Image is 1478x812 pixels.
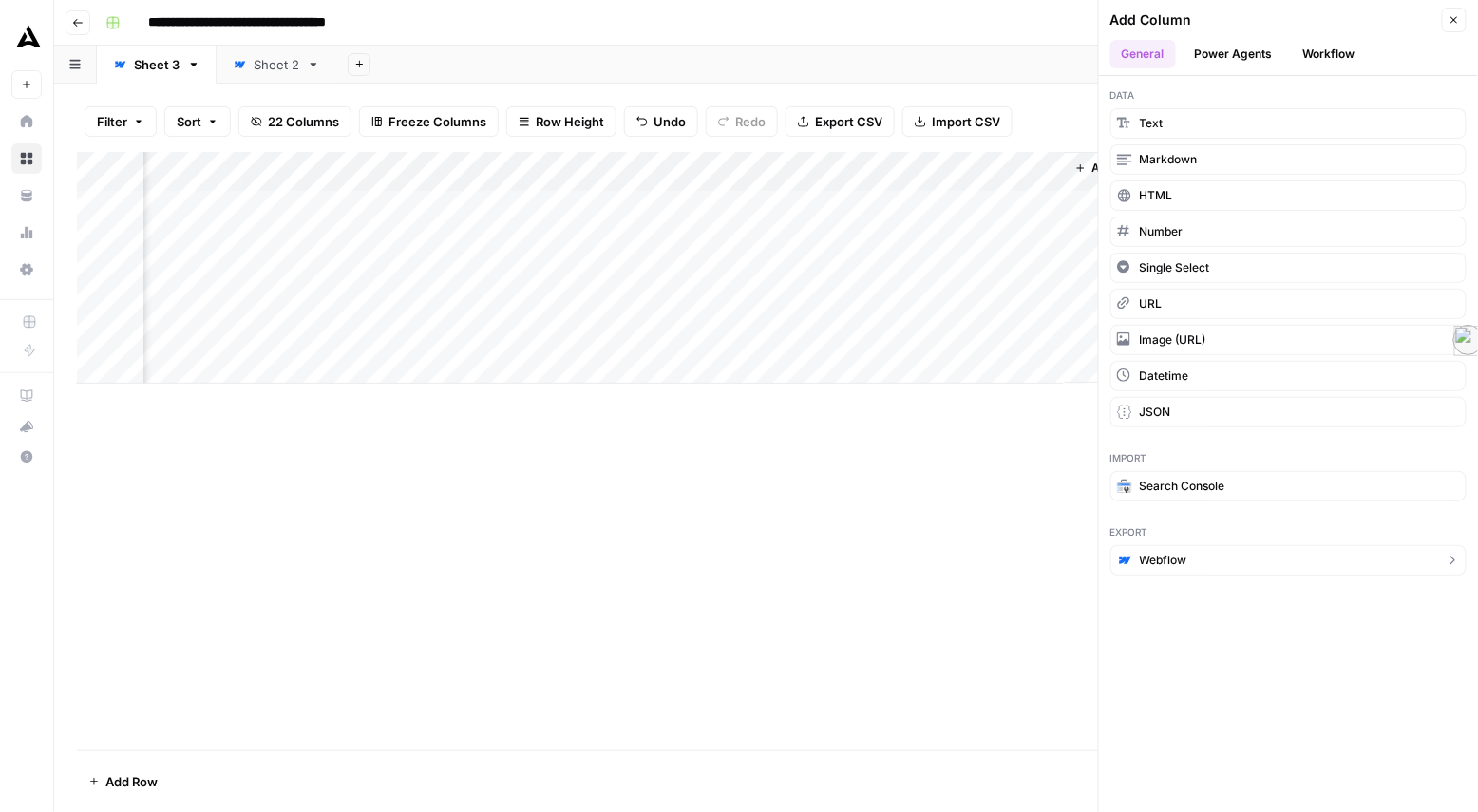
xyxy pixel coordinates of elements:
button: Power Agents [1184,40,1284,68]
span: Filter [97,112,127,131]
a: Sheet 3 [97,46,217,84]
span: Redo [735,112,766,131]
button: Freeze Columns [359,106,499,137]
span: Webflow [1140,552,1187,569]
span: Single Select [1140,259,1210,276]
button: Workflow [1292,40,1367,68]
button: Search Console [1110,471,1467,501]
button: Filter [85,106,157,137]
a: Home [11,106,42,137]
span: Import CSV [932,112,1000,131]
span: Text [1140,115,1164,132]
button: Image (URL) [1110,325,1467,355]
button: Add Column [1068,156,1166,180]
button: Single Select [1110,253,1467,283]
button: URL [1110,289,1467,319]
button: What's new? [11,411,42,442]
button: Text [1110,108,1467,139]
button: Row Height [506,106,616,137]
button: Number [1110,217,1467,247]
span: Export CSV [815,112,882,131]
button: JSON [1110,397,1467,427]
button: 22 Columns [238,106,351,137]
span: Add Column [1092,160,1159,177]
span: Undo [654,112,686,131]
button: Markdown [1110,144,1467,175]
a: Usage [11,217,42,248]
a: AirOps Academy [11,381,42,411]
span: Markdown [1140,151,1198,168]
span: Freeze Columns [388,112,486,131]
span: Import [1110,450,1467,465]
span: Data [1110,87,1467,103]
div: Sheet 2 [254,55,299,74]
span: Search Console [1140,478,1225,495]
a: Sheet 2 [217,46,336,84]
span: Row Height [536,112,604,131]
span: Number [1140,223,1184,240]
span: Image (URL) [1140,331,1206,349]
span: URL [1140,295,1163,312]
button: General [1110,40,1176,68]
span: Datetime [1140,368,1189,385]
button: Sort [164,106,231,137]
button: Import CSV [902,106,1013,137]
div: What's new? [12,412,41,441]
span: Add Row [105,772,158,791]
button: Undo [624,106,698,137]
span: 22 Columns [268,112,339,131]
button: Workspace: Animalz [11,15,42,63]
span: Sort [177,112,201,131]
button: Export CSV [786,106,895,137]
a: Settings [11,255,42,285]
button: HTML [1110,180,1467,211]
button: Add Row [77,766,169,797]
button: Datetime [1110,361,1467,391]
a: Your Data [11,180,42,211]
span: JSON [1140,404,1171,421]
button: Redo [706,106,778,137]
span: Export [1110,524,1467,539]
div: Sheet 3 [134,55,180,74]
a: Browse [11,143,42,174]
img: Animalz Logo [11,22,46,56]
span: HTML [1140,187,1173,204]
button: Webflow [1110,545,1467,576]
button: Help + Support [11,442,42,472]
